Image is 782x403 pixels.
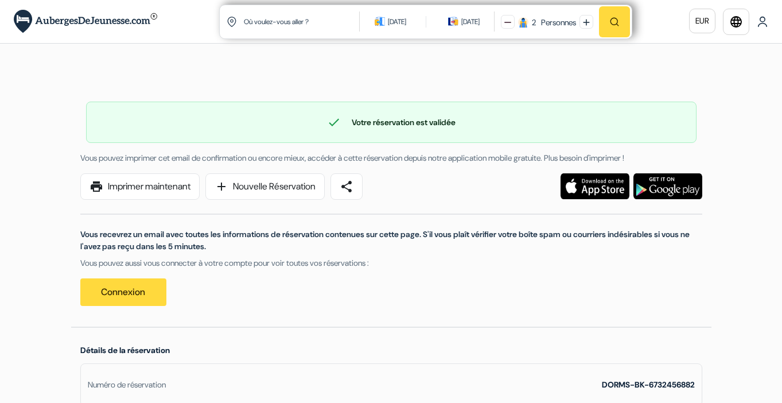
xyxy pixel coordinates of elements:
strong: DORMS-BK-6732456882 [602,379,695,390]
div: [DATE] [388,16,406,28]
p: Vous recevrez un email avec toutes les informations de réservation contenues sur cette page. S'il... [80,228,702,253]
img: guest icon [518,17,528,28]
span: Détails de la réservation [80,345,170,355]
div: Votre réservation est validée [87,115,696,129]
img: Téléchargez l'application gratuite [561,173,629,199]
input: Ville, université ou logement [243,7,361,36]
img: calendarIcon icon [375,16,385,26]
p: Vous pouvez aussi vous connecter à votre compte pour voir toutes vos réservations : [80,257,702,269]
a: printImprimer maintenant [80,173,200,200]
img: minus [504,19,511,26]
a: addNouvelle Réservation [205,173,325,200]
div: Personnes [538,17,576,29]
i: language [729,15,743,29]
div: [DATE] [461,16,480,28]
img: AubergesDeJeunesse.com [14,10,157,33]
div: 2 [532,17,536,29]
a: language [723,9,749,35]
span: add [215,180,228,193]
span: print [90,180,103,193]
span: check [327,115,341,129]
img: plus [583,19,590,26]
img: calendarIcon icon [448,16,458,26]
a: share [330,173,363,200]
a: Connexion [80,278,166,306]
img: Téléchargez l'application gratuite [633,173,702,199]
a: EUR [689,9,715,33]
span: share [340,180,353,193]
img: location icon [227,17,237,27]
img: User Icon [757,16,768,28]
div: Numéro de réservation [88,379,166,391]
span: Vous pouvez imprimer cet email de confirmation ou encore mieux, accéder à cette réservation depui... [80,153,624,163]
